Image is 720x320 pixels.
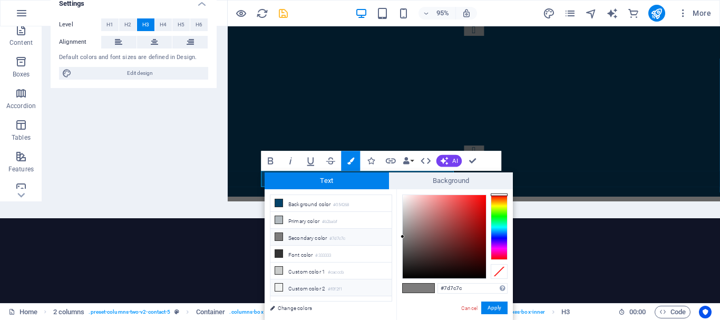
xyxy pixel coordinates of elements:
[270,212,392,229] li: Primary color
[627,7,640,20] button: commerce
[12,133,31,142] p: Tables
[389,172,513,189] span: Background
[504,306,546,318] span: . boxes-box-inner
[59,36,101,49] label: Alignment
[265,172,389,189] span: Text
[561,306,570,318] span: Click to select. Double-click to edit
[655,306,690,318] button: Code
[277,7,289,20] i: Save (Ctrl+S)
[277,7,289,20] button: save
[13,70,30,79] p: Boxes
[261,151,280,171] button: Bold (Ctrl+B)
[59,53,208,62] div: Default colors and font sizes are defined in Design.
[382,151,401,171] button: Link
[8,306,37,318] a: Click to cancel selection. Double-click to open Pages
[637,308,638,316] span: :
[270,263,392,279] li: Custom color 1
[6,102,36,110] p: Accordion
[678,8,711,18] span: More
[106,18,113,31] span: H1
[460,304,479,312] a: Cancel
[462,8,471,18] i: On resize automatically adjust zoom level to fit chosen device.
[190,18,208,31] button: H6
[8,165,34,173] p: Features
[172,18,190,31] button: H5
[328,286,342,293] small: #f0f2f1
[629,306,646,318] span: 00 00
[481,302,508,314] button: Apply
[75,67,205,80] span: Edit design
[416,151,435,171] button: HTML
[674,5,715,22] button: More
[53,306,570,318] nav: breadcrumb
[564,7,576,20] i: Pages (Ctrl+Alt+S)
[196,18,202,31] span: H6
[256,7,268,20] i: Reload page
[178,18,184,31] span: H5
[419,7,456,20] button: 95%
[342,151,361,171] button: Colors
[196,306,226,318] span: Click to select. Double-click to edit
[59,67,208,80] button: Edit design
[362,151,381,171] button: Icons
[124,18,131,31] span: H2
[659,306,686,318] span: Code
[648,5,665,22] button: publish
[270,195,392,212] li: Background color
[403,284,419,293] span: #7d7c7c
[453,158,458,164] span: AI
[101,18,119,31] button: H1
[270,246,392,263] li: Font color
[328,269,344,276] small: #cacccb
[265,302,387,315] a: Change colors
[137,18,154,31] button: H3
[322,151,340,171] button: Strikethrough
[434,7,451,20] h6: 95%
[650,7,663,20] i: Publish
[585,7,597,20] i: Navigator
[155,18,172,31] button: H4
[322,218,337,226] small: #b2babf
[627,7,639,20] i: Commerce
[256,7,268,20] button: reload
[699,306,712,318] button: Usercentrics
[606,7,618,20] i: AI Writer
[564,7,577,20] button: pages
[315,252,331,259] small: #333333
[235,7,247,20] button: Click here to leave preview mode and continue editing
[59,18,101,31] label: Level
[543,7,555,20] i: Design (Ctrl+Alt+Y)
[9,38,33,47] p: Content
[53,306,85,318] span: Click to select. Double-click to edit
[329,235,345,243] small: #7d7c7c
[606,7,619,20] button: text_generator
[402,151,416,171] button: Data Bindings
[419,284,434,293] span: #7d7c7c
[333,201,349,209] small: #054268
[491,264,508,279] div: Clear Color Selection
[436,155,462,167] button: AI
[270,229,392,246] li: Secondary color
[463,151,482,171] button: Confirm (Ctrl+⏎)
[618,306,646,318] h6: Session time
[174,309,179,315] i: This element is a customizable preset
[270,279,392,296] li: Custom color 2
[585,7,598,20] button: navigator
[160,18,167,31] span: H4
[89,306,170,318] span: . preset-columns-two-v2-contact-5
[142,18,149,31] span: H3
[281,151,300,171] button: Italic (Ctrl+I)
[229,306,263,318] span: . columns-box
[543,7,556,20] button: design
[119,18,137,31] button: H2
[301,151,320,171] button: Underline (Ctrl+U)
